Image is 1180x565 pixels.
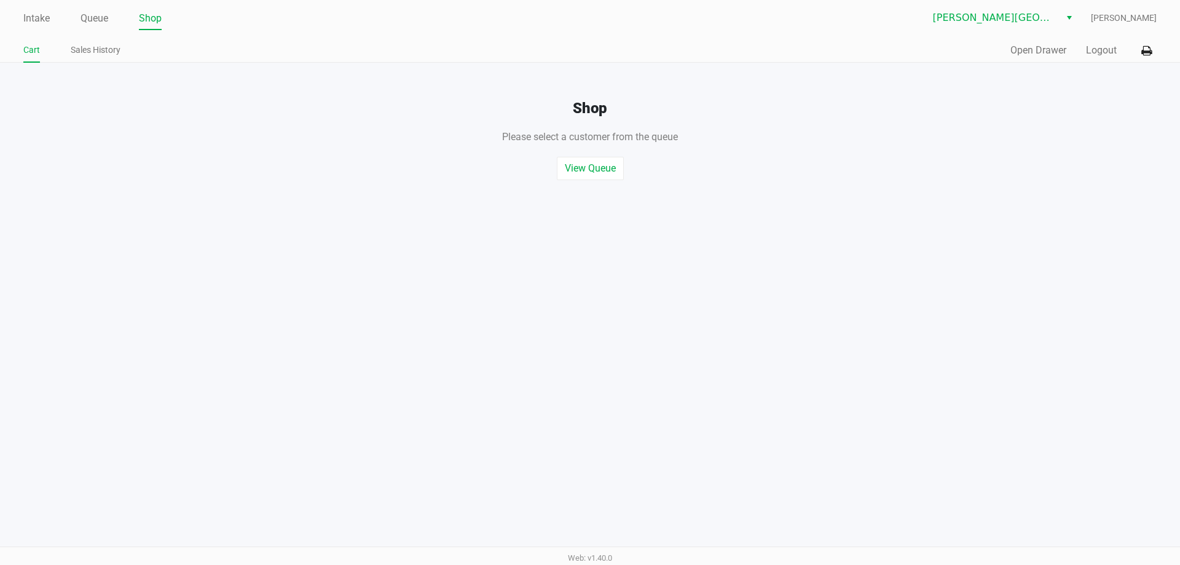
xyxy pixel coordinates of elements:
span: Web: v1.40.0 [568,553,612,563]
span: [PERSON_NAME] [1091,12,1157,25]
button: Logout [1086,43,1117,58]
span: [PERSON_NAME][GEOGRAPHIC_DATA] [933,10,1053,25]
button: Open Drawer [1010,43,1066,58]
span: Please select a customer from the queue [502,131,678,143]
a: Queue [81,10,108,27]
a: Intake [23,10,50,27]
button: View Queue [557,157,624,180]
a: Sales History [71,42,120,58]
a: Cart [23,42,40,58]
a: Shop [139,10,162,27]
button: Select [1060,7,1078,29]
